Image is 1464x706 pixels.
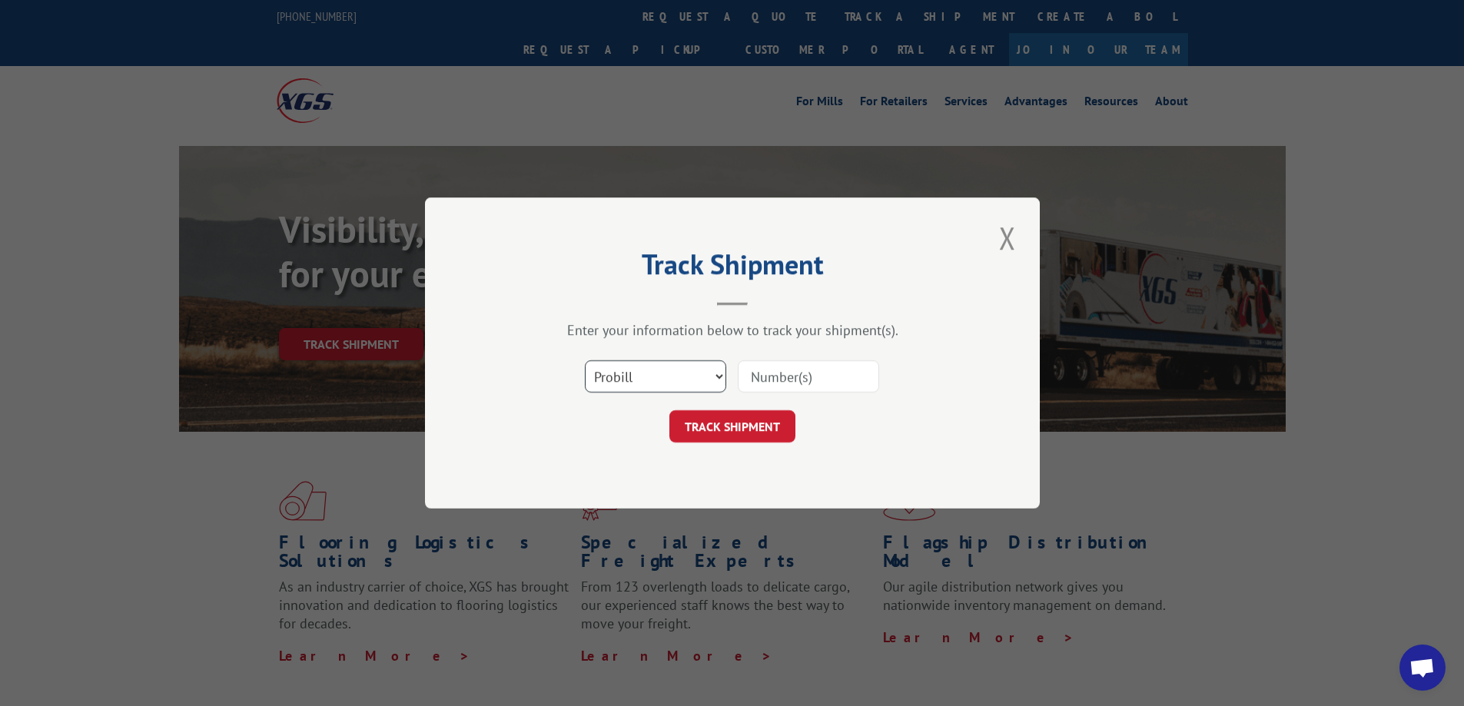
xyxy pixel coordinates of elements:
[502,321,963,339] div: Enter your information below to track your shipment(s).
[502,254,963,283] h2: Track Shipment
[1399,645,1446,691] a: Open chat
[994,217,1021,259] button: Close modal
[669,410,795,442] button: TRACK SHIPMENT
[738,360,879,393] input: Number(s)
